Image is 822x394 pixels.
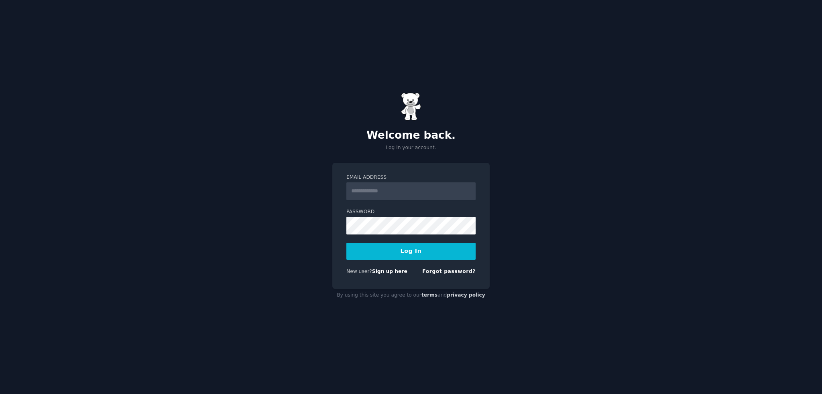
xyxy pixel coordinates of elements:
a: Forgot password? [422,269,476,274]
label: Password [346,208,476,216]
span: New user? [346,269,372,274]
h2: Welcome back. [332,129,490,142]
button: Log In [346,243,476,260]
div: By using this site you agree to our and [332,289,490,302]
a: terms [421,292,437,298]
label: Email Address [346,174,476,181]
a: privacy policy [447,292,485,298]
img: Gummy Bear [401,93,421,121]
a: Sign up here [372,269,407,274]
p: Log in your account. [332,144,490,152]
